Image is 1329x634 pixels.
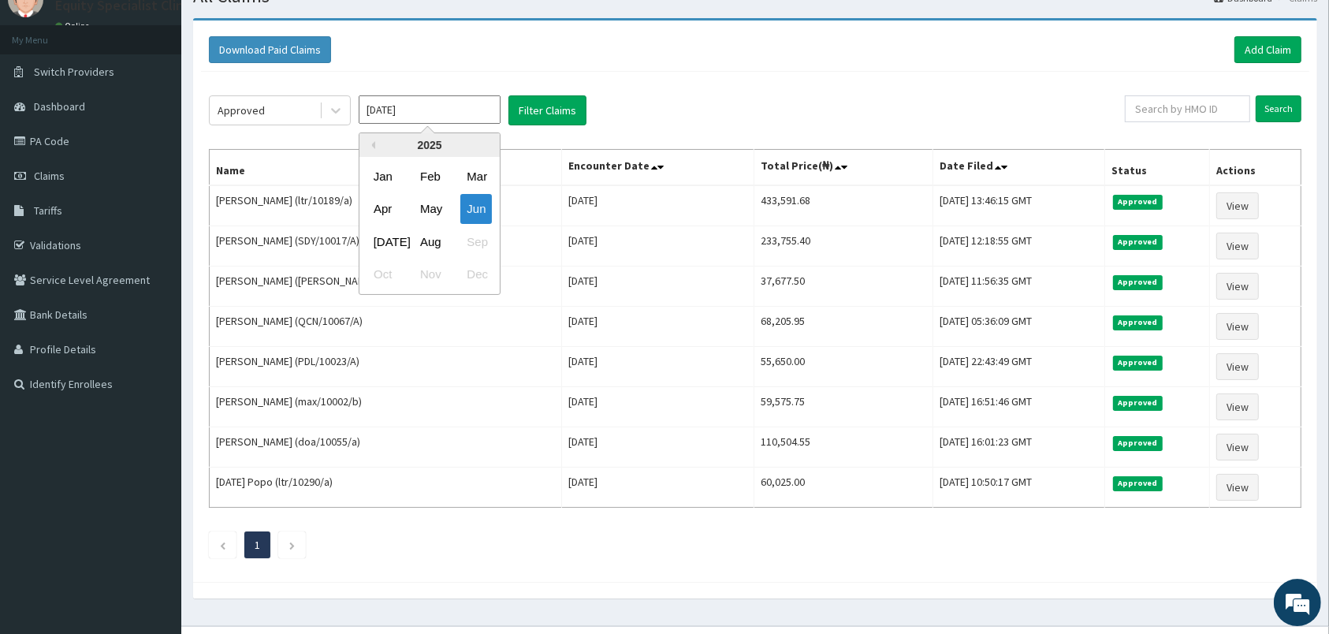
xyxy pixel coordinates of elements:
a: Online [55,21,93,32]
td: 59,575.75 [754,387,933,427]
span: Approved [1113,436,1163,450]
td: 233,755.40 [754,226,933,267]
td: [PERSON_NAME] (PDL/10023/A) [210,347,562,387]
a: View [1216,353,1259,380]
a: View [1216,233,1259,259]
span: Approved [1113,315,1163,330]
button: Download Paid Claims [209,36,331,63]
a: View [1216,434,1259,461]
div: Choose August 2025 [414,227,445,256]
a: Next page [289,538,296,552]
td: [DATE] [561,307,754,347]
td: [DATE] 13:46:15 GMT [933,185,1104,226]
th: Status [1105,150,1210,186]
input: Select Month and Year [359,95,501,124]
div: month 2025-06 [359,160,500,291]
td: [PERSON_NAME] (doa/10055/a) [210,427,562,468]
span: Approved [1113,476,1163,490]
td: 433,591.68 [754,185,933,226]
a: Add Claim [1234,36,1301,63]
span: Approved [1113,275,1163,289]
div: Choose May 2025 [414,195,445,224]
input: Search by HMO ID [1125,95,1250,122]
div: Choose January 2025 [367,162,399,191]
td: [DATE] [561,387,754,427]
td: [DATE] 22:43:49 GMT [933,347,1104,387]
span: Tariffs [34,203,62,218]
td: [DATE] [561,267,754,307]
td: [DATE] Popo (ltr/10290/a) [210,468,562,508]
div: Choose June 2025 [460,195,492,224]
span: Approved [1113,356,1163,370]
td: [PERSON_NAME] (SDY/10017/A) [210,226,562,267]
td: 55,650.00 [754,347,933,387]
td: [DATE] 16:51:46 GMT [933,387,1104,427]
a: Previous page [219,538,226,552]
td: [DATE] 12:18:55 GMT [933,226,1104,267]
td: [DATE] 05:36:09 GMT [933,307,1104,347]
div: Choose July 2025 [367,227,399,256]
td: [PERSON_NAME] (QCN/10067/A) [210,307,562,347]
a: View [1216,313,1259,340]
td: 68,205.95 [754,307,933,347]
div: Approved [218,103,265,118]
span: Approved [1113,195,1163,209]
button: Previous Year [367,141,375,149]
th: Actions [1210,150,1301,186]
td: [DATE] 11:56:35 GMT [933,267,1104,307]
td: [DATE] 10:50:17 GMT [933,468,1104,508]
div: Choose February 2025 [414,162,445,191]
td: [PERSON_NAME] ([PERSON_NAME]/10044/a) [210,267,562,307]
button: Filter Claims [508,95,586,125]
td: [DATE] [561,226,754,267]
span: Switch Providers [34,65,114,79]
td: [DATE] [561,427,754,468]
img: d_794563401_company_1708531726252_794563401 [29,79,64,118]
span: Approved [1113,396,1163,410]
textarea: Type your message and hit 'Enter' [8,431,300,486]
a: View [1216,273,1259,300]
a: Page 1 is your current page [255,538,260,552]
div: Chat with us now [82,88,265,109]
input: Search [1256,95,1301,122]
div: Choose April 2025 [367,195,399,224]
th: Encounter Date [561,150,754,186]
div: 2025 [359,133,500,157]
div: Minimize live chat window [259,8,296,46]
th: Total Price(₦) [754,150,933,186]
a: View [1216,393,1259,420]
span: Dashboard [34,99,85,114]
td: [DATE] [561,468,754,508]
td: [DATE] [561,185,754,226]
span: Claims [34,169,65,183]
span: Approved [1113,235,1163,249]
span: We're online! [91,199,218,358]
td: 110,504.55 [754,427,933,468]
td: [PERSON_NAME] (max/10002/b) [210,387,562,427]
td: 60,025.00 [754,468,933,508]
a: View [1216,192,1259,219]
td: [DATE] [561,347,754,387]
a: View [1216,474,1259,501]
td: 37,677.50 [754,267,933,307]
td: [DATE] 16:01:23 GMT [933,427,1104,468]
div: Choose March 2025 [460,162,492,191]
td: [PERSON_NAME] (ltr/10189/a) [210,185,562,226]
th: Name [210,150,562,186]
th: Date Filed [933,150,1104,186]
